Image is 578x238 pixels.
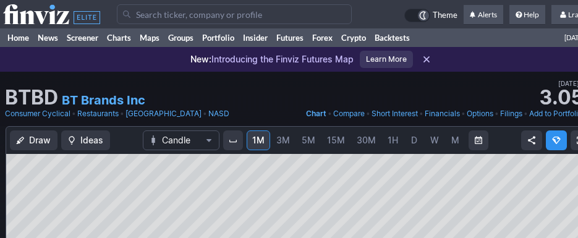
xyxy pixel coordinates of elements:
span: Theme [433,9,457,22]
span: 5M [302,135,315,145]
button: Interval [223,130,243,150]
a: Alerts [464,5,503,25]
span: W [430,135,439,145]
span: • [366,108,370,120]
a: Futures [272,28,308,47]
span: 3M [276,135,290,145]
a: 3M [271,130,295,150]
a: 5M [296,130,321,150]
span: Ideas [80,134,103,147]
a: Backtests [370,28,414,47]
a: Crypto [337,28,370,47]
span: Filings [500,109,522,118]
span: Candle [162,134,200,147]
span: Compare [333,109,365,118]
a: Portfolio [198,28,239,47]
a: D [404,130,424,150]
span: • [328,108,332,120]
a: Consumer Cyclical [5,108,70,120]
a: Maps [135,28,164,47]
a: Filings [500,108,522,120]
span: • [203,108,207,120]
a: Groups [164,28,198,47]
a: M [445,130,465,150]
a: [GEOGRAPHIC_DATA] [125,108,202,120]
h1: BTBD [5,88,58,108]
span: New: [190,54,211,64]
span: M [451,135,459,145]
a: Financials [425,108,460,120]
a: Theme [404,9,457,22]
button: Draw [10,130,57,150]
a: Short Interest [372,108,418,120]
a: Help [509,5,545,25]
a: 1M [247,130,270,150]
a: Insider [239,28,272,47]
span: • [524,108,528,120]
a: News [33,28,62,47]
span: Draw [29,134,51,147]
span: 1H [388,135,398,145]
span: • [72,108,76,120]
button: Explore new features [546,130,567,150]
a: NASD [208,108,229,120]
span: • [120,108,124,120]
a: Options [467,108,493,120]
span: 1M [252,135,265,145]
span: • [495,108,499,120]
button: Ideas [61,130,110,150]
a: Restaurants [77,108,119,120]
span: 30M [357,135,376,145]
button: Chart Type [143,130,219,150]
a: 1H [382,130,404,150]
a: 30M [351,130,381,150]
span: D [411,135,417,145]
a: Screener [62,28,103,47]
a: Home [3,28,33,47]
span: • [419,108,423,120]
a: W [425,130,444,150]
span: • [461,108,465,120]
a: Chart [306,108,326,120]
a: Compare [333,108,365,120]
input: Search [117,4,352,24]
a: Forex [308,28,337,47]
a: Learn More [360,51,413,68]
button: Range [469,130,488,150]
span: 15M [327,135,345,145]
a: 15M [321,130,351,150]
p: Introducing the Finviz Futures Map [190,53,354,66]
a: Charts [103,28,135,47]
span: Chart [306,109,326,118]
a: BT Brands Inc [62,91,145,109]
